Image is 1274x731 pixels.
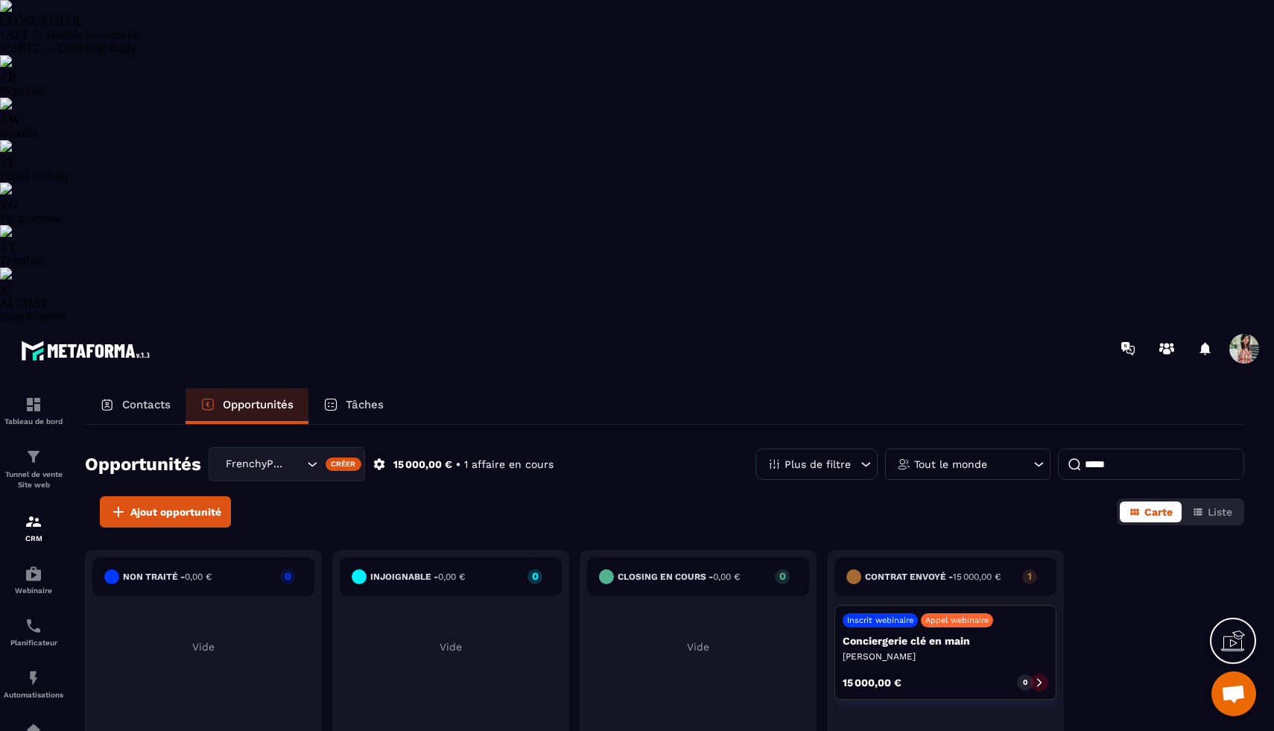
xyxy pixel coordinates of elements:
[4,691,63,699] p: Automatisations
[527,571,542,581] p: 0
[185,572,212,582] span: 0,00 €
[21,337,155,364] img: logo
[186,388,308,424] a: Opportunités
[4,639,63,647] p: Planificateur
[618,572,740,582] h6: Closing en cours -
[222,456,288,472] span: FrenchyPartners
[953,572,1001,582] span: 15 000,00 €
[1183,501,1241,522] button: Liste
[130,504,221,519] span: Ajout opportunité
[100,496,231,528] button: Ajout opportunité
[4,385,63,437] a: formationformationTableau de bord
[25,448,42,466] img: formation
[713,572,740,582] span: 0,00 €
[25,396,42,414] img: formation
[393,458,452,472] p: 15 000,00 €
[223,398,294,411] p: Opportunités
[4,658,63,710] a: automationsautomationsAutomatisations
[847,616,913,625] p: Inscrit webinaire
[1120,501,1182,522] button: Carte
[123,572,212,582] h6: Non traité -
[865,572,1001,582] h6: Contrat envoyé -
[4,586,63,595] p: Webinaire
[438,572,465,582] span: 0,00 €
[209,447,365,481] div: Search for option
[4,437,63,501] a: formationformationTunnel de vente Site web
[4,534,63,542] p: CRM
[25,565,42,583] img: automations
[925,616,989,625] p: Appel webinaire
[1208,506,1232,518] span: Liste
[25,513,42,531] img: formation
[587,641,809,653] p: Vide
[1211,671,1256,716] div: Ouvrir le chat
[1023,677,1027,688] p: 0
[122,398,171,411] p: Contacts
[370,572,465,582] h6: injoignable -
[4,606,63,658] a: schedulerschedulerPlanificateur
[340,641,562,653] p: Vide
[85,388,186,424] a: Contacts
[4,554,63,606] a: automationsautomationsWebinaire
[456,458,460,472] p: •
[288,456,303,472] input: Search for option
[775,571,790,581] p: 0
[280,571,295,581] p: 0
[25,617,42,635] img: scheduler
[785,459,851,469] p: Plus de filtre
[346,398,384,411] p: Tâches
[464,458,554,472] p: 1 affaire en cours
[4,417,63,425] p: Tableau de bord
[843,677,901,688] p: 15 000,00 €
[914,459,987,469] p: Tout le monde
[4,469,63,490] p: Tunnel de vente Site web
[92,641,314,653] p: Vide
[326,458,362,471] div: Créer
[843,651,1048,662] p: [PERSON_NAME]
[4,501,63,554] a: formationformationCRM
[25,669,42,687] img: automations
[85,449,201,479] h2: Opportunités
[1022,571,1037,581] p: 1
[1144,506,1173,518] span: Carte
[843,635,1048,647] p: Conciergerie clé en main
[308,388,399,424] a: Tâches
